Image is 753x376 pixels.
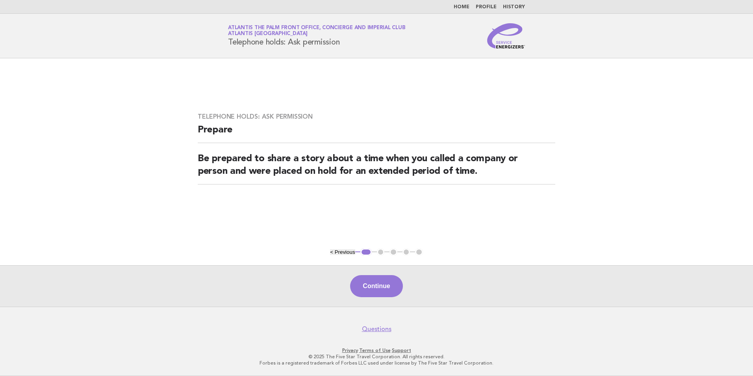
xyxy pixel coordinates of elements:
[503,5,525,9] a: History
[198,124,555,143] h2: Prepare
[360,248,372,256] button: 1
[342,348,358,353] a: Privacy
[135,360,618,366] p: Forbes is a registered trademark of Forbes LLC used under license by The Five Star Travel Corpora...
[487,23,525,48] img: Service Energizers
[476,5,497,9] a: Profile
[350,275,402,297] button: Continue
[135,354,618,360] p: © 2025 The Five Star Travel Corporation. All rights reserved.
[198,113,555,121] h3: Telephone holds: Ask permission
[198,153,555,184] h2: Be prepared to share a story about a time when you called a company or person and were placed on ...
[392,348,411,353] a: Support
[362,325,391,333] a: Questions
[135,347,618,354] p: · ·
[359,348,391,353] a: Terms of Use
[228,26,405,46] h1: Telephone holds: Ask permission
[228,25,405,36] a: Atlantis The Palm Front Office, Concierge and Imperial ClubAtlantis [GEOGRAPHIC_DATA]
[330,249,355,255] button: < Previous
[454,5,469,9] a: Home
[228,32,308,37] span: Atlantis [GEOGRAPHIC_DATA]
